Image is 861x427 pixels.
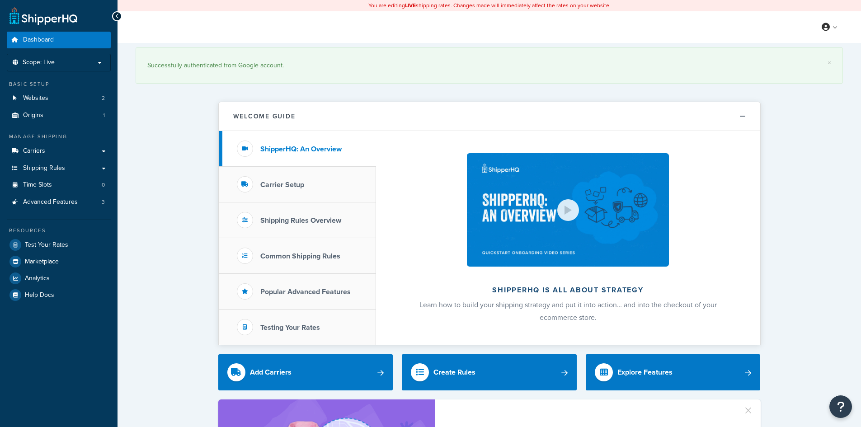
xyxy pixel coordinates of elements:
[7,160,111,177] a: Shipping Rules
[102,181,105,189] span: 0
[400,286,736,294] h2: ShipperHQ is all about strategy
[7,253,111,270] a: Marketplace
[25,241,68,249] span: Test Your Rates
[102,198,105,206] span: 3
[7,107,111,124] li: Origins
[23,94,48,102] span: Websites
[23,181,52,189] span: Time Slots
[586,354,761,390] a: Explore Features
[260,288,351,296] h3: Popular Advanced Features
[23,147,45,155] span: Carriers
[23,59,55,66] span: Scope: Live
[402,354,577,390] a: Create Rules
[23,164,65,172] span: Shipping Rules
[147,59,831,72] div: Successfully authenticated from Google account.
[7,270,111,286] a: Analytics
[260,324,320,332] h3: Testing Your Rates
[7,177,111,193] a: Time Slots0
[103,112,105,119] span: 1
[219,102,760,131] button: Welcome Guide
[7,194,111,211] li: Advanced Features
[7,90,111,107] li: Websites
[260,252,340,260] h3: Common Shipping Rules
[23,36,54,44] span: Dashboard
[7,237,111,253] a: Test Your Rates
[7,80,111,88] div: Basic Setup
[7,32,111,48] a: Dashboard
[260,145,342,153] h3: ShipperHQ: An Overview
[25,258,59,266] span: Marketplace
[250,366,292,379] div: Add Carriers
[25,275,50,282] span: Analytics
[828,59,831,66] a: ×
[7,143,111,160] a: Carriers
[7,227,111,235] div: Resources
[7,194,111,211] a: Advanced Features3
[467,153,668,267] img: ShipperHQ is all about strategy
[433,366,475,379] div: Create Rules
[23,112,43,119] span: Origins
[7,287,111,303] a: Help Docs
[7,90,111,107] a: Websites2
[405,1,416,9] b: LIVE
[233,113,296,120] h2: Welcome Guide
[829,395,852,418] button: Open Resource Center
[102,94,105,102] span: 2
[7,177,111,193] li: Time Slots
[419,300,717,323] span: Learn how to build your shipping strategy and put it into action… and into the checkout of your e...
[260,216,341,225] h3: Shipping Rules Overview
[218,354,393,390] a: Add Carriers
[25,291,54,299] span: Help Docs
[7,107,111,124] a: Origins1
[23,198,78,206] span: Advanced Features
[7,133,111,141] div: Manage Shipping
[617,366,673,379] div: Explore Features
[260,181,304,189] h3: Carrier Setup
